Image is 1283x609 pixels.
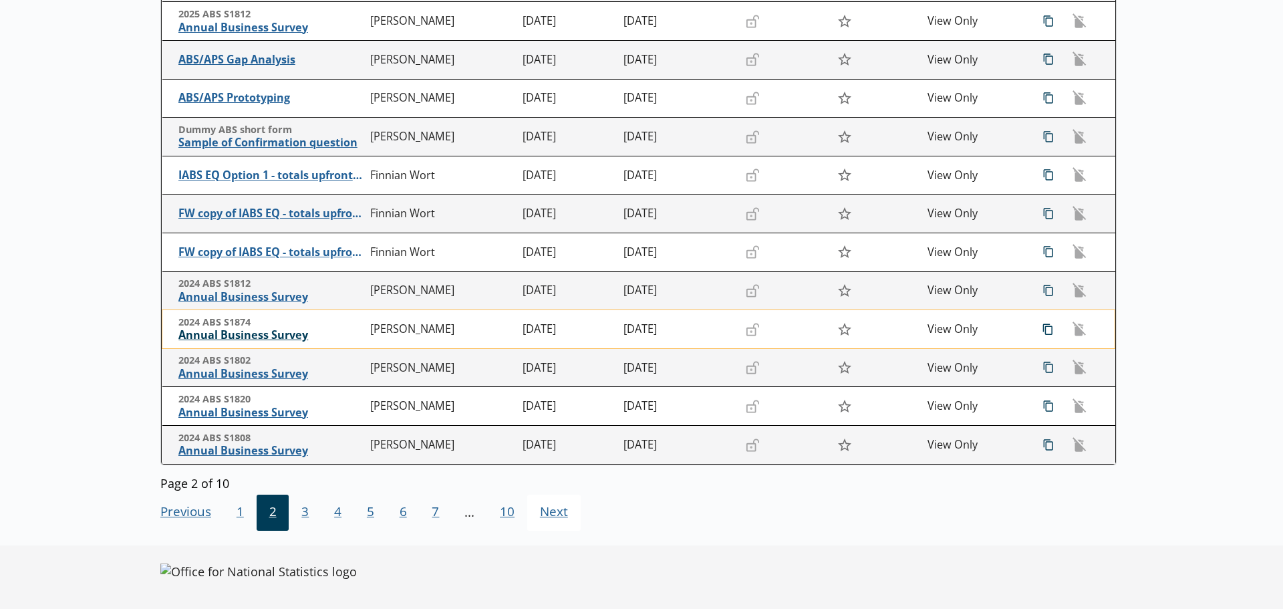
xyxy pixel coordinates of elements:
[517,156,618,195] td: [DATE]
[517,79,618,118] td: [DATE]
[160,471,1117,491] div: Page 2 of 10
[365,271,517,310] td: [PERSON_NAME]
[830,432,859,457] button: Star
[365,195,517,233] td: Finnian Wort
[618,156,730,195] td: [DATE]
[618,2,730,41] td: [DATE]
[257,495,289,531] button: 2
[178,406,364,420] span: Annual Business Survey
[178,136,364,150] span: Sample of Confirmation question
[517,310,618,349] td: [DATE]
[178,245,364,259] span: FW copy of IABS EQ - totals upfront w/ income/trade combined
[618,233,730,272] td: [DATE]
[527,495,581,531] button: Next
[517,387,618,426] td: [DATE]
[452,495,487,531] li: ...
[618,387,730,426] td: [DATE]
[365,348,517,387] td: [PERSON_NAME]
[830,9,859,34] button: Star
[830,316,859,342] button: Star
[365,387,517,426] td: [PERSON_NAME]
[922,271,1024,310] td: View Only
[922,156,1024,195] td: View Only
[178,8,364,21] span: 2025 ABS S1812
[420,495,452,531] button: 7
[922,2,1024,41] td: View Only
[178,21,364,35] span: Annual Business Survey
[922,426,1024,465] td: View Only
[160,495,224,531] button: Previous
[922,79,1024,118] td: View Only
[178,124,364,136] span: Dummy ABS short form
[365,41,517,80] td: [PERSON_NAME]
[830,47,859,72] button: Star
[517,41,618,80] td: [DATE]
[922,118,1024,156] td: View Only
[618,310,730,349] td: [DATE]
[618,195,730,233] td: [DATE]
[224,495,257,531] button: 1
[365,310,517,349] td: [PERSON_NAME]
[517,271,618,310] td: [DATE]
[178,277,364,290] span: 2024 ABS S1812
[178,367,364,381] span: Annual Business Survey
[321,495,354,531] button: 4
[289,495,321,531] button: 3
[922,195,1024,233] td: View Only
[178,53,364,67] span: ABS/APS Gap Analysis
[830,162,859,188] button: Star
[354,495,387,531] button: 5
[365,426,517,465] td: [PERSON_NAME]
[922,233,1024,272] td: View Only
[178,354,364,367] span: 2024 ABS S1802
[517,2,618,41] td: [DATE]
[517,426,618,465] td: [DATE]
[487,495,527,531] button: 10
[387,495,420,531] button: 6
[365,79,517,118] td: [PERSON_NAME]
[618,79,730,118] td: [DATE]
[618,271,730,310] td: [DATE]
[365,233,517,272] td: Finnian Wort
[830,86,859,111] button: Star
[922,41,1024,80] td: View Only
[365,118,517,156] td: [PERSON_NAME]
[365,156,517,195] td: Finnian Wort
[160,564,357,580] img: Office for National Statistics logo
[517,195,618,233] td: [DATE]
[178,316,364,329] span: 2024 ABS S1874
[178,444,364,458] span: Annual Business Survey
[618,118,730,156] td: [DATE]
[517,348,618,387] td: [DATE]
[178,168,364,182] span: IABS EQ Option 1 - totals upfront w/ income/trade backup FW
[517,233,618,272] td: [DATE]
[178,328,364,342] span: Annual Business Survey
[178,393,364,406] span: 2024 ABS S1820
[830,201,859,227] button: Star
[517,118,618,156] td: [DATE]
[830,394,859,419] button: Star
[178,207,364,221] span: FW copy of IABS EQ - totals upfront w/ income/trade backup
[178,91,364,105] span: ABS/APS Prototyping
[178,290,364,304] span: Annual Business Survey
[178,432,364,445] span: 2024 ABS S1808
[830,124,859,149] button: Star
[830,278,859,303] button: Star
[830,239,859,265] button: Star
[922,310,1024,349] td: View Only
[618,348,730,387] td: [DATE]
[618,41,730,80] td: [DATE]
[922,348,1024,387] td: View Only
[365,2,517,41] td: [PERSON_NAME]
[922,387,1024,426] td: View Only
